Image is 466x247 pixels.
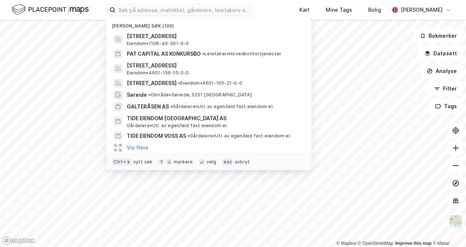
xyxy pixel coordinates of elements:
[127,91,147,99] span: Søreide
[127,49,201,58] span: PAT CAPITAL AS KONKURSBO
[127,79,177,88] span: [STREET_ADDRESS]
[127,61,303,70] span: [STREET_ADDRESS]
[188,133,291,139] span: Gårdeiere • Utl. av egen/leid fast eiendom el.
[401,5,443,14] div: [PERSON_NAME]
[326,5,352,14] div: Mine Tags
[429,212,466,247] iframe: Chat Widget
[115,4,253,15] input: Søk på adresse, matrikkel, gårdeiere, leietakere eller personer
[207,159,217,165] div: velg
[358,241,393,246] a: OpenStreetMap
[127,102,169,111] span: GALTERÅSEN AS
[336,241,356,246] a: Mapbox
[127,123,228,129] span: Gårdeiere • Utl. av egen/leid fast eiendom el.
[395,241,432,246] a: Improve this map
[170,104,173,109] span: •
[127,70,189,76] span: Eiendom • 4601-156-10-0-0
[235,159,250,165] div: avbryt
[188,133,190,139] span: •
[421,64,463,78] button: Analyse
[127,32,303,41] span: [STREET_ADDRESS]
[202,51,204,56] span: •
[202,51,281,57] span: Leietaker • Hovedkontortjenester
[174,159,193,165] div: markere
[299,5,310,14] div: Kart
[127,143,148,152] button: Vis flere
[222,158,233,166] div: esc
[429,99,463,114] button: Tags
[368,5,381,14] div: Bolig
[127,41,189,47] span: Eiendom • 1106-40-301-0-0
[418,46,463,61] button: Datasett
[429,212,466,247] div: Kontrollprogram for chat
[178,80,180,86] span: •
[127,114,303,123] span: TIDE EIENDOM [GEOGRAPHIC_DATA] AS
[133,159,153,165] div: nytt søk
[414,29,463,43] button: Bokmerker
[12,3,89,16] img: logo.f888ab2527a4732fd821a326f86c7f29.svg
[428,81,463,96] button: Filter
[148,92,151,97] span: •
[106,17,311,30] div: [PERSON_NAME] søk (100)
[112,158,132,166] div: Ctrl + k
[127,132,186,140] span: TIDE EIENDOM VOSS AS
[2,236,34,245] a: Mapbox homepage
[148,92,252,98] span: Område • Søreide, 5251 [GEOGRAPHIC_DATA]
[170,104,274,110] span: Gårdeiere • Utl. av egen/leid fast eiendom el.
[178,80,242,86] span: Eiendom • 4601-165-21-0-0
